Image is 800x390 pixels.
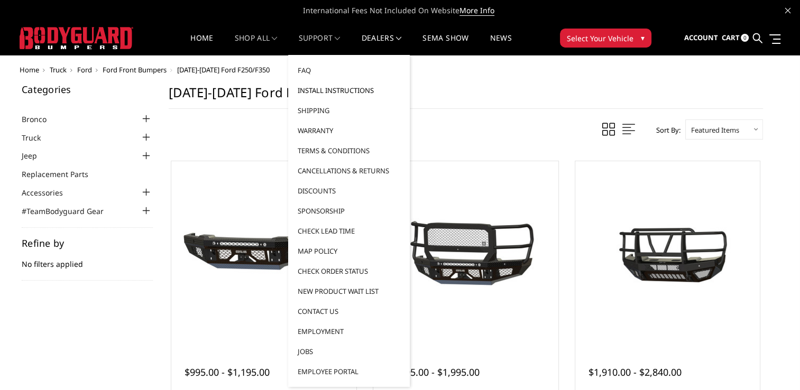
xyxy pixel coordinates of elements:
[22,187,76,198] a: Accessories
[741,34,749,42] span: 0
[169,85,763,109] h1: [DATE]-[DATE] Ford F250/F350
[684,24,718,52] a: Account
[292,120,406,141] a: Warranty
[22,150,50,161] a: Jeep
[20,65,39,75] a: Home
[292,60,406,80] a: FAQ
[103,65,167,75] a: Ford Front Bumpers
[177,65,270,75] span: [DATE]-[DATE] Ford F250/F350
[650,122,681,138] label: Sort By:
[583,206,752,301] img: 2023-2025 Ford F250-350 - T2 Series - Extreme Front Bumper (receiver or winch)
[20,27,133,49] img: BODYGUARD BUMPERS
[235,34,278,55] a: shop all
[292,80,406,100] a: Install Instructions
[292,261,406,281] a: Check Order Status
[292,141,406,161] a: Terms & Conditions
[721,33,739,42] span: Cart
[22,206,117,217] a: #TeamBodyguard Gear
[292,241,406,261] a: MAP Policy
[179,214,348,293] img: 2023-2025 Ford F250-350 - FT Series - Base Front Bumper
[490,34,511,55] a: News
[292,281,406,301] a: New Product Wait List
[185,366,270,378] span: $995.00 - $1,195.00
[22,114,60,125] a: Bronco
[641,32,645,43] span: ▾
[459,5,494,16] a: More Info
[422,34,468,55] a: SEMA Show
[292,361,406,382] a: Employee Portal
[387,366,480,378] span: $1,595.00 - $1,995.00
[77,65,92,75] a: Ford
[22,132,54,143] a: Truck
[292,100,406,120] a: Shipping
[578,164,758,343] a: 2023-2025 Ford F250-350 - T2 Series - Extreme Front Bumper (receiver or winch) 2023-2025 Ford F25...
[560,29,651,48] button: Select Your Vehicle
[190,34,213,55] a: Home
[747,339,800,390] iframe: Chat Widget
[22,238,153,248] h5: Refine by
[174,164,354,343] a: 2023-2025 Ford F250-350 - FT Series - Base Front Bumper
[292,201,406,221] a: Sponsorship
[292,221,406,241] a: Check Lead Time
[292,181,406,201] a: Discounts
[292,161,406,181] a: Cancellations & Returns
[50,65,67,75] a: Truck
[292,321,406,341] a: Employment
[567,33,633,44] span: Select Your Vehicle
[22,238,153,281] div: No filters applied
[376,164,556,343] a: 2023-2025 Ford F250-350 - FT Series - Extreme Front Bumper 2023-2025 Ford F250-350 - FT Series - ...
[684,33,718,42] span: Account
[292,301,406,321] a: Contact Us
[588,366,682,378] span: $1,910.00 - $2,840.00
[362,34,402,55] a: Dealers
[22,169,102,180] a: Replacement Parts
[721,24,749,52] a: Cart 0
[292,341,406,361] a: Jobs
[299,34,341,55] a: Support
[22,85,153,94] h5: Categories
